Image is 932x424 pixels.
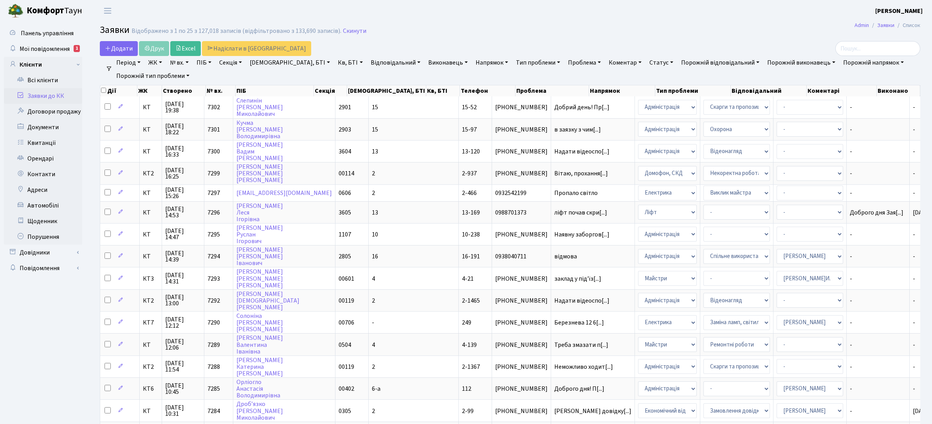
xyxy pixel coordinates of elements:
[207,407,220,415] span: 7284
[913,169,915,178] span: -
[143,148,159,155] span: КТ
[339,125,351,134] span: 2903
[372,407,375,415] span: 2
[4,166,82,182] a: Контакти
[462,296,480,305] span: 2-1465
[236,356,283,378] a: [PERSON_NAME]Катерина[PERSON_NAME]
[913,230,915,239] span: -
[314,85,348,96] th: Секція
[495,386,548,392] span: [PHONE_NUMBER]
[554,147,609,156] span: Надати відеоспо[...]
[462,230,480,239] span: 10-238
[113,69,193,83] a: Порожній тип проблеми
[495,364,548,370] span: [PHONE_NUMBER]
[143,126,159,133] span: КТ
[207,169,220,178] span: 7299
[339,363,354,371] span: 00119
[850,276,906,282] span: -
[4,198,82,213] a: Автомобілі
[913,296,915,305] span: -
[462,384,471,393] span: 112
[193,56,215,69] a: ПІБ
[143,253,159,260] span: КТ
[343,27,366,35] a: Скинути
[554,169,608,178] span: Вітаю, прохання[...]
[875,6,923,16] a: [PERSON_NAME]
[460,85,516,96] th: Телефон
[143,170,159,177] span: КТ2
[207,230,220,239] span: 7295
[4,135,82,151] a: Квитанції
[875,7,923,15] b: [PERSON_NAME]
[4,57,82,72] a: Клієнти
[165,250,201,263] span: [DATE] 14:39
[27,4,82,18] span: Таун
[207,296,220,305] span: 7292
[165,383,201,395] span: [DATE] 10:45
[165,145,201,158] span: [DATE] 16:33
[495,253,548,260] span: 0938040711
[850,148,906,155] span: -
[731,85,807,96] th: Відповідальний
[372,125,378,134] span: 15
[100,23,130,37] span: Заявки
[554,230,609,239] span: Наявну заборгов[...]
[143,408,159,414] span: КТ
[236,312,283,334] a: Солоніна[PERSON_NAME][PERSON_NAME]
[372,189,375,197] span: 2
[236,400,283,422] a: Дроб’язко[PERSON_NAME]Миколайович
[236,119,283,141] a: Кучма[PERSON_NAME]Володимирівна
[339,384,354,393] span: 00402
[20,45,70,53] span: Мої повідомлення
[236,85,314,96] th: ПІБ
[207,125,220,134] span: 7301
[207,274,220,283] span: 7293
[165,404,201,417] span: [DATE] 10:31
[372,147,378,156] span: 13
[339,147,351,156] span: 3604
[495,170,548,177] span: [PHONE_NUMBER]
[143,190,159,196] span: КТ
[4,119,82,135] a: Документи
[850,208,903,217] span: Доброго дня Зая[...]
[495,319,548,326] span: [PHONE_NUMBER]
[165,338,201,351] span: [DATE] 12:06
[554,407,631,415] span: [PERSON_NAME] довідку[...]
[143,319,159,326] span: КТ7
[426,85,460,96] th: Кв, БТІ
[165,272,201,285] span: [DATE] 14:31
[339,169,354,178] span: 00114
[850,342,906,348] span: -
[913,274,915,283] span: -
[339,318,354,327] span: 00706
[165,294,201,307] span: [DATE] 13:00
[347,85,426,96] th: [DEMOGRAPHIC_DATA], БТІ
[165,228,201,240] span: [DATE] 14:47
[170,41,201,56] a: Excel
[165,187,201,199] span: [DATE] 15:26
[207,147,220,156] span: 7300
[850,190,906,196] span: -
[4,72,82,88] a: Всі клієнти
[913,318,915,327] span: -
[4,104,82,119] a: Договори продажу
[462,189,477,197] span: 2-466
[850,386,906,392] span: -
[105,44,133,53] span: Додати
[764,56,838,69] a: Порожній виконавець
[372,208,378,217] span: 13
[495,190,548,196] span: 0932542199
[372,103,378,112] span: 15
[877,85,920,96] th: Виконано
[913,407,932,415] span: [DATE]
[247,56,333,69] a: [DEMOGRAPHIC_DATA], БТІ
[4,151,82,166] a: Орендарі
[236,268,283,290] a: [PERSON_NAME][PERSON_NAME][PERSON_NAME]
[143,298,159,304] span: КТ2
[462,274,474,283] span: 4-21
[913,341,915,349] span: -
[462,363,480,371] span: 2-1367
[207,384,220,393] span: 7285
[207,189,220,197] span: 7297
[495,408,548,414] span: [PHONE_NUMBER]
